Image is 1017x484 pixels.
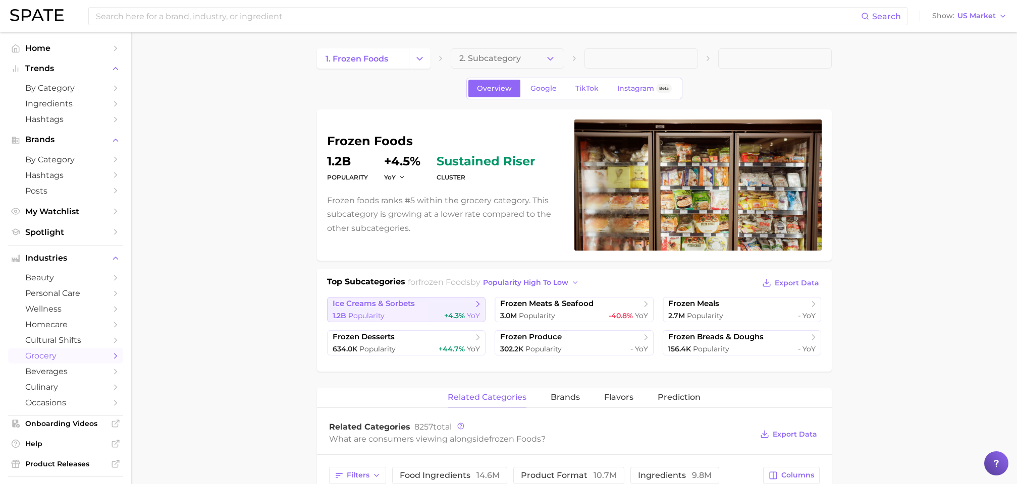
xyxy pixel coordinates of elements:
span: Popularity [348,311,385,320]
a: Product Releases [8,456,123,471]
dt: Popularity [327,171,368,184]
span: grocery [25,351,106,360]
span: by Category [25,83,106,93]
button: 2. Subcategory [451,48,564,69]
a: TikTok [567,80,607,97]
button: Export Data [758,427,819,441]
span: ingredients [638,471,712,479]
span: 10.7m [594,470,617,480]
button: Trends [8,61,123,76]
a: Home [8,40,123,56]
span: Prediction [658,393,701,402]
span: Posts [25,186,106,196]
a: occasions [8,395,123,410]
button: Brands [8,132,123,147]
span: Export Data [773,430,817,439]
span: brands [551,393,580,402]
span: Filters [347,471,369,479]
span: 2. Subcategory [459,54,521,63]
h1: Top Subcategories [327,276,405,291]
span: frozen meals [668,299,719,309]
span: frozen desserts [333,332,395,342]
span: Spotlight [25,227,106,237]
span: +44.7% [439,344,465,353]
a: by Category [8,152,123,167]
span: YoY [635,311,648,320]
a: grocery [8,348,123,364]
span: - [630,344,633,353]
span: 1. frozen foods [326,54,388,64]
span: sustained riser [437,155,535,167]
a: Ingredients [8,96,123,111]
span: Popularity [519,311,555,320]
span: Brands [25,135,106,144]
a: 1. frozen foods [317,48,409,69]
span: Ingredients [25,99,106,108]
span: Search [872,12,901,21]
span: homecare [25,320,106,329]
span: Home [25,43,106,53]
a: Onboarding Videos [8,416,123,431]
span: YoY [384,173,396,181]
span: Industries [25,254,106,263]
a: frozen produce302.2k Popularity- YoY [495,330,654,355]
button: Industries [8,251,123,266]
span: ice creams & sorbets [333,299,415,309]
dd: 1.2b [327,155,368,167]
span: My Watchlist [25,207,106,216]
span: Export Data [775,279,819,287]
span: Related Categories [329,422,410,432]
span: Overview [477,84,512,93]
span: food ingredients [400,471,500,479]
span: YoY [802,344,816,353]
button: Change Category [409,48,431,69]
a: Spotlight [8,224,123,240]
a: homecare [8,317,123,332]
span: popularity high to low [483,278,568,287]
h1: frozen foods [327,135,562,147]
span: Popularity [687,311,723,320]
button: Export Data [760,276,821,290]
span: cultural shifts [25,335,106,345]
a: InstagramBeta [609,80,680,97]
span: US Market [957,13,996,19]
span: YoY [635,344,648,353]
a: Google [522,80,565,97]
img: SPATE [10,9,64,21]
div: What are consumers viewing alongside ? [329,432,753,446]
span: 2.7m [668,311,685,320]
span: 156.4k [668,344,691,353]
a: cultural shifts [8,332,123,348]
a: ice creams & sorbets1.2b Popularity+4.3% YoY [327,297,486,322]
span: TikTok [575,84,599,93]
span: Instagram [617,84,654,93]
dt: cluster [437,171,535,184]
span: YoY [467,311,480,320]
span: culinary [25,382,106,392]
span: for by [408,277,582,287]
span: total [414,422,452,432]
span: - [798,311,800,320]
a: Posts [8,183,123,199]
span: frozen foods [489,434,541,444]
span: Help [25,439,106,448]
span: personal care [25,288,106,298]
span: +4.3% [444,311,465,320]
span: wellness [25,304,106,314]
span: Popularity [525,344,562,353]
span: 3.0m [500,311,517,320]
a: frozen desserts634.0k Popularity+44.7% YoY [327,330,486,355]
span: beauty [25,273,106,282]
span: frozen produce [500,332,562,342]
a: Hashtags [8,167,123,183]
button: ShowUS Market [930,10,1009,23]
a: wellness [8,301,123,317]
span: 9.8m [692,470,712,480]
span: product format [521,471,617,479]
a: culinary [8,379,123,395]
input: Search here for a brand, industry, or ingredient [95,8,861,25]
a: personal care [8,285,123,301]
span: 302.2k [500,344,523,353]
a: Hashtags [8,111,123,127]
span: Popularity [359,344,396,353]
